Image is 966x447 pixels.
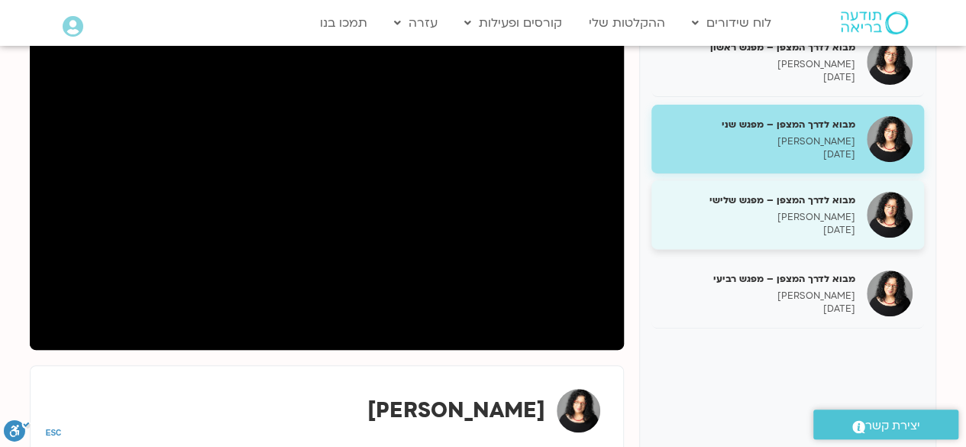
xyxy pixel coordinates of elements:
[684,8,779,37] a: לוח שידורים
[865,416,920,436] span: יצירת קשר
[663,40,855,54] h5: מבוא לדרך המצפן – מפגש ראשון
[663,224,855,237] p: [DATE]
[581,8,673,37] a: ההקלטות שלי
[557,389,600,432] img: ארנינה קשתן
[386,8,445,37] a: עזרה
[841,11,908,34] img: תודעה בריאה
[457,8,570,37] a: קורסים ופעילות
[867,39,913,85] img: מבוא לדרך המצפן – מפגש ראשון
[367,396,545,425] strong: [PERSON_NAME]
[867,116,913,162] img: מבוא לדרך המצפן – מפגש שני
[867,270,913,316] img: מבוא לדרך המצפן – מפגש רביעי
[663,290,855,303] p: [PERSON_NAME]
[663,211,855,224] p: [PERSON_NAME]
[663,58,855,71] p: [PERSON_NAME]
[663,71,855,84] p: [DATE]
[663,118,855,131] h5: מבוא לדרך המצפן – מפגש שני
[663,193,855,207] h5: מבוא לדרך המצפן – מפגש שלישי
[663,148,855,161] p: [DATE]
[312,8,375,37] a: תמכו בנו
[813,410,958,439] a: יצירת קשר
[663,303,855,316] p: [DATE]
[663,272,855,286] h5: מבוא לדרך המצפן – מפגש רביעי
[867,192,913,238] img: מבוא לדרך המצפן – מפגש שלישי
[663,135,855,148] p: [PERSON_NAME]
